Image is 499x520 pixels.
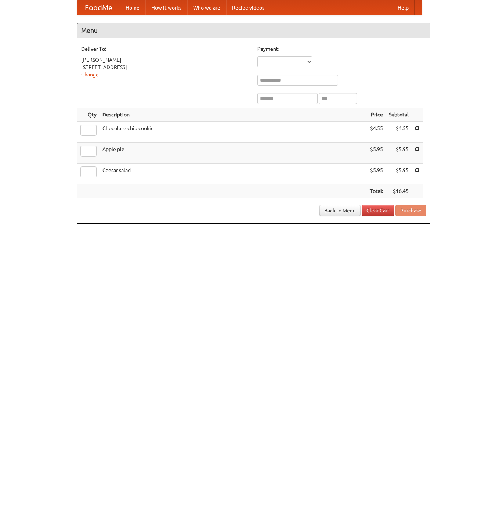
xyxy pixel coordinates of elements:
[392,0,415,15] a: Help
[81,72,99,78] a: Change
[386,108,412,122] th: Subtotal
[367,164,386,184] td: $5.95
[100,108,367,122] th: Description
[120,0,145,15] a: Home
[77,23,430,38] h4: Menu
[81,45,250,53] h5: Deliver To:
[386,143,412,164] td: $5.95
[77,0,120,15] a: FoodMe
[226,0,270,15] a: Recipe videos
[367,143,386,164] td: $5.95
[367,108,386,122] th: Price
[100,122,367,143] td: Chocolate chip cookie
[367,184,386,198] th: Total:
[362,205,394,216] a: Clear Cart
[367,122,386,143] td: $4.55
[395,205,426,216] button: Purchase
[257,45,426,53] h5: Payment:
[100,143,367,164] td: Apple pie
[386,164,412,184] td: $5.95
[81,64,250,71] div: [STREET_ADDRESS]
[386,122,412,143] td: $4.55
[386,184,412,198] th: $16.45
[81,56,250,64] div: [PERSON_NAME]
[187,0,226,15] a: Who we are
[319,205,361,216] a: Back to Menu
[77,108,100,122] th: Qty
[100,164,367,184] td: Caesar salad
[145,0,187,15] a: How it works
